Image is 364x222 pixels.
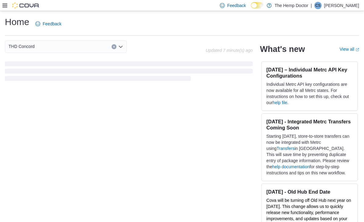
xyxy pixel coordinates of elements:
h3: [DATE] - Old Hub End Date [266,189,353,195]
span: Feedback [43,21,61,27]
p: | [311,2,312,9]
span: Feedback [227,2,246,9]
a: Transfers [277,146,294,151]
a: help file [273,100,287,105]
button: Open list of options [118,44,123,49]
img: Cova [12,2,40,9]
a: help documentation [272,164,309,169]
svg: External link [355,48,359,52]
span: Loading [5,63,253,82]
h2: What's new [260,44,305,54]
p: Starting [DATE], store-to-store transfers can now be integrated with Metrc using in [GEOGRAPHIC_D... [266,133,353,176]
input: Dark Mode [251,2,264,9]
h3: [DATE] - Integrated Metrc Transfers Coming Soon [266,118,353,131]
span: THD Concord [9,43,35,50]
p: Individual Metrc API key configurations are now available for all Metrc states. For instructions ... [266,81,353,106]
h3: [DATE] – Individual Metrc API Key Configurations [266,67,353,79]
span: CS [316,2,321,9]
h1: Home [5,16,29,28]
p: Updated 7 minute(s) ago [206,48,253,53]
div: Cindy Shade [314,2,322,9]
a: Feedback [33,18,64,30]
a: View allExternal link [340,47,359,52]
p: The Hemp Doctor [275,2,308,9]
p: [PERSON_NAME] [324,2,359,9]
button: Clear input [112,44,116,49]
